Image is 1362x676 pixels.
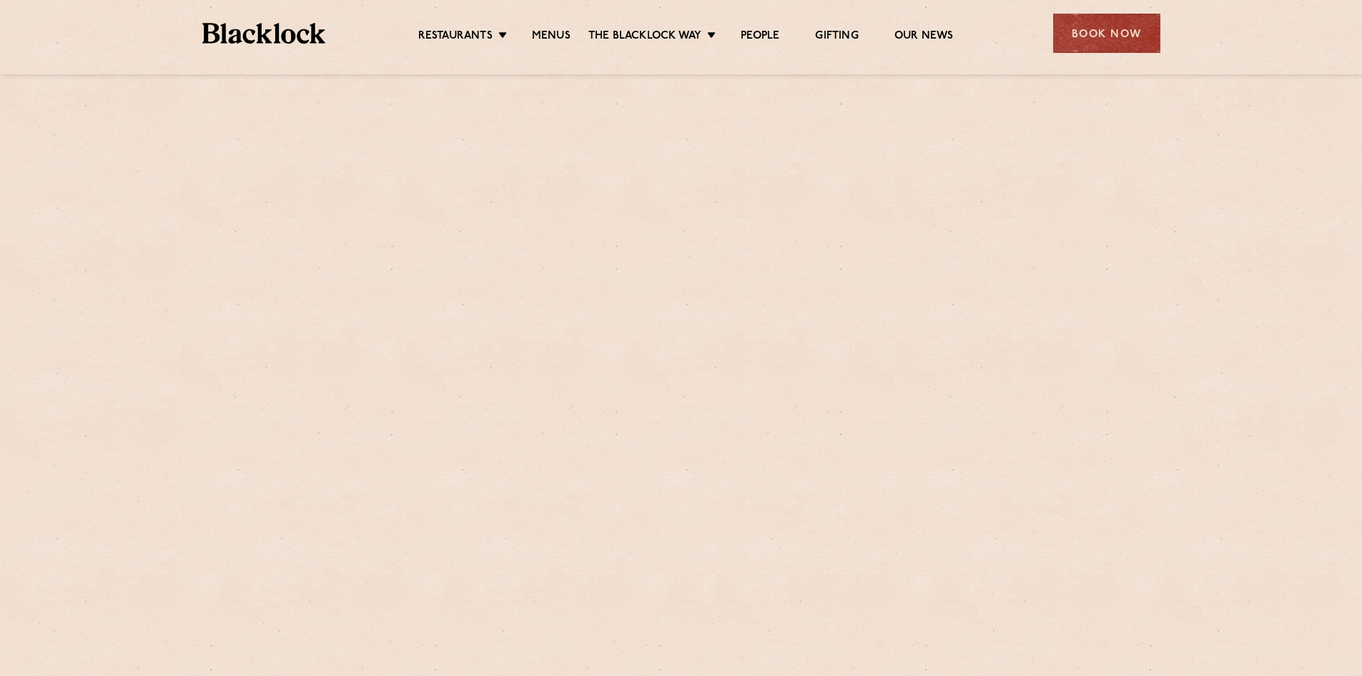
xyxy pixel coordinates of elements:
a: Menus [532,29,571,45]
div: Book Now [1053,14,1160,53]
a: The Blacklock Way [588,29,701,45]
img: BL_Textured_Logo-footer-cropped.svg [202,23,326,44]
a: Gifting [815,29,858,45]
a: Restaurants [418,29,493,45]
a: People [741,29,779,45]
a: Our News [894,29,954,45]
